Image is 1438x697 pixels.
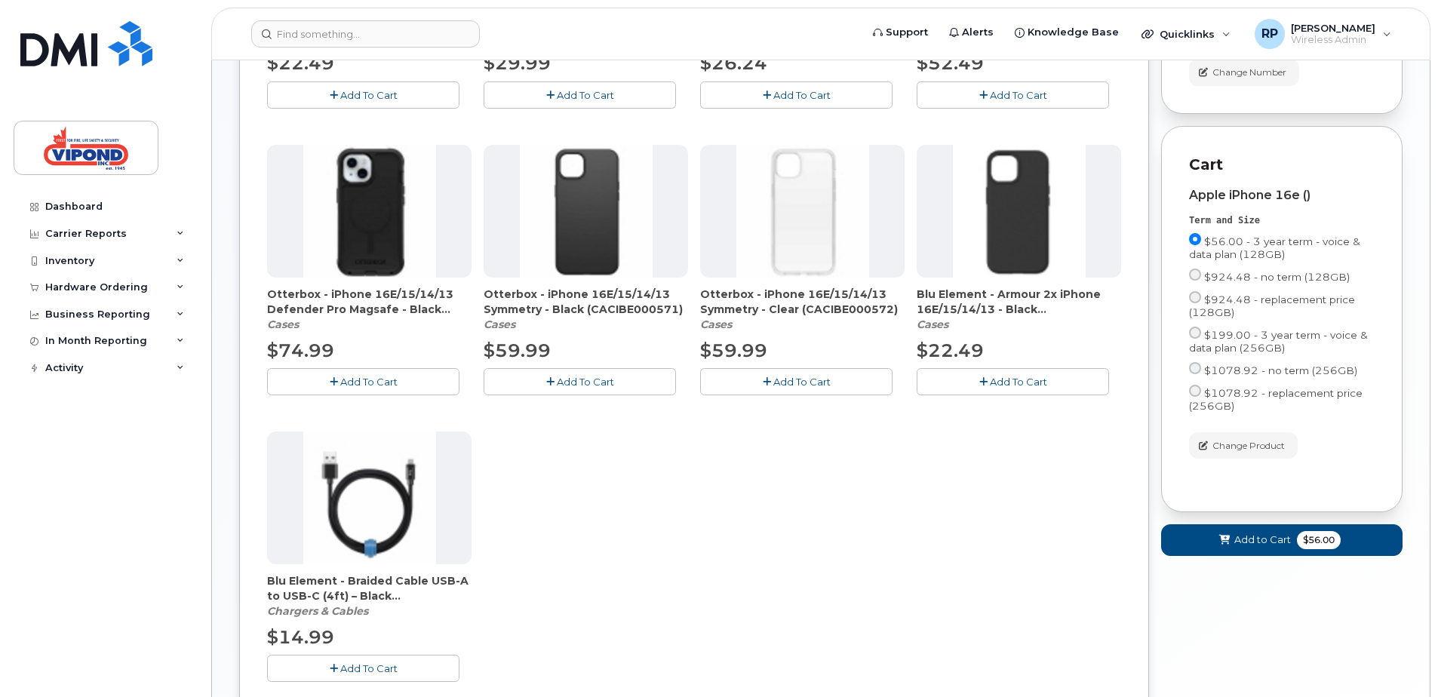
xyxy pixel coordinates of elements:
[1189,235,1360,260] span: $56.00 - 3 year term - voice & data plan (128GB)
[557,376,614,388] span: Add To Cart
[267,81,459,108] button: Add To Cart
[773,89,831,101] span: Add To Cart
[1004,17,1129,48] a: Knowledge Base
[1189,387,1363,412] span: $1078.92 - replacement price (256GB)
[962,25,994,40] span: Alerts
[340,89,398,101] span: Add To Cart
[1189,291,1201,303] input: $924.48 - replacement price (128GB)
[267,604,368,618] em: Chargers & Cables
[1212,66,1286,79] span: Change Number
[484,368,676,395] button: Add To Cart
[1189,327,1201,339] input: $199.00 - 3 year term - voice & data plan (256GB)
[267,573,472,619] div: Blu Element - Braided Cable USB-A to USB-C (4ft) – Black (CAMIPZ000176)
[1291,22,1375,34] span: [PERSON_NAME]
[917,81,1109,108] button: Add To Cart
[1160,28,1215,40] span: Quicklinks
[862,17,939,48] a: Support
[917,287,1121,332] div: Blu Element - Armour 2x iPhone 16E/15/14/13 - Black (CACIBE000568)
[340,376,398,388] span: Add To Cart
[700,52,767,74] span: $26.24
[267,52,334,74] span: $22.49
[1189,362,1201,374] input: $1078.92 - no term (256GB)
[953,145,1086,278] img: accessory36919.JPG
[1212,439,1285,453] span: Change Product
[990,89,1047,101] span: Add To Cart
[917,287,1121,317] span: Blu Element - Armour 2x iPhone 16E/15/14/13 - Black (CACIBE000568)
[886,25,928,40] span: Support
[1161,524,1403,555] button: Add to Cart $56.00
[1189,269,1201,281] input: $924.48 - no term (128GB)
[1189,329,1368,354] span: $199.00 - 3 year term - voice & data plan (256GB)
[267,318,299,331] em: Cases
[1204,271,1350,283] span: $924.48 - no term (128GB)
[1189,233,1201,245] input: $56.00 - 3 year term - voice & data plan (128GB)
[267,287,472,317] span: Otterbox - iPhone 16E/15/14/13 Defender Pro Magsafe - Black (CACIBE000659)
[303,431,436,564] img: accessory36348.JPG
[917,318,948,331] em: Cases
[1131,19,1241,49] div: Quicklinks
[267,573,472,603] span: Blu Element - Braided Cable USB-A to USB-C (4ft) – Black (CAMIPZ000176)
[1189,189,1375,202] div: Apple iPhone 16e ()
[736,145,869,278] img: accessory36846.JPG
[1028,25,1119,40] span: Knowledge Base
[1244,19,1402,49] div: Richard Parent
[251,20,480,48] input: Find something...
[267,626,334,648] span: $14.99
[1189,293,1355,318] span: $924.48 - replacement price (128GB)
[939,17,1004,48] a: Alerts
[1204,364,1357,376] span: $1078.92 - no term (256GB)
[700,339,767,361] span: $59.99
[1189,154,1375,176] p: Cart
[990,376,1047,388] span: Add To Cart
[267,655,459,681] button: Add To Cart
[520,145,653,278] img: accessory36845.JPG
[267,287,472,332] div: Otterbox - iPhone 16E/15/14/13 Defender Pro Magsafe - Black (CACIBE000659)
[267,339,334,361] span: $74.99
[557,89,614,101] span: Add To Cart
[484,52,551,74] span: $29.99
[1261,25,1278,43] span: RP
[303,145,436,278] img: accessory36844.JPG
[917,368,1109,395] button: Add To Cart
[1189,59,1299,85] button: Change Number
[700,287,905,332] div: Otterbox - iPhone 16E/15/14/13 Symmetry - Clear (CACIBE000572)
[1234,533,1291,547] span: Add to Cart
[484,339,551,361] span: $59.99
[700,318,732,331] em: Cases
[484,287,688,317] span: Otterbox - iPhone 16E/15/14/13 Symmetry - Black (CACIBE000571)
[917,52,984,74] span: $52.49
[1189,214,1375,227] div: Term and Size
[700,81,893,108] button: Add To Cart
[773,376,831,388] span: Add To Cart
[1291,34,1375,46] span: Wireless Admin
[340,662,398,674] span: Add To Cart
[700,287,905,317] span: Otterbox - iPhone 16E/15/14/13 Symmetry - Clear (CACIBE000572)
[1297,531,1341,549] span: $56.00
[484,318,515,331] em: Cases
[1189,432,1298,459] button: Change Product
[267,368,459,395] button: Add To Cart
[700,368,893,395] button: Add To Cart
[1189,385,1201,397] input: $1078.92 - replacement price (256GB)
[917,339,984,361] span: $22.49
[484,81,676,108] button: Add To Cart
[484,287,688,332] div: Otterbox - iPhone 16E/15/14/13 Symmetry - Black (CACIBE000571)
